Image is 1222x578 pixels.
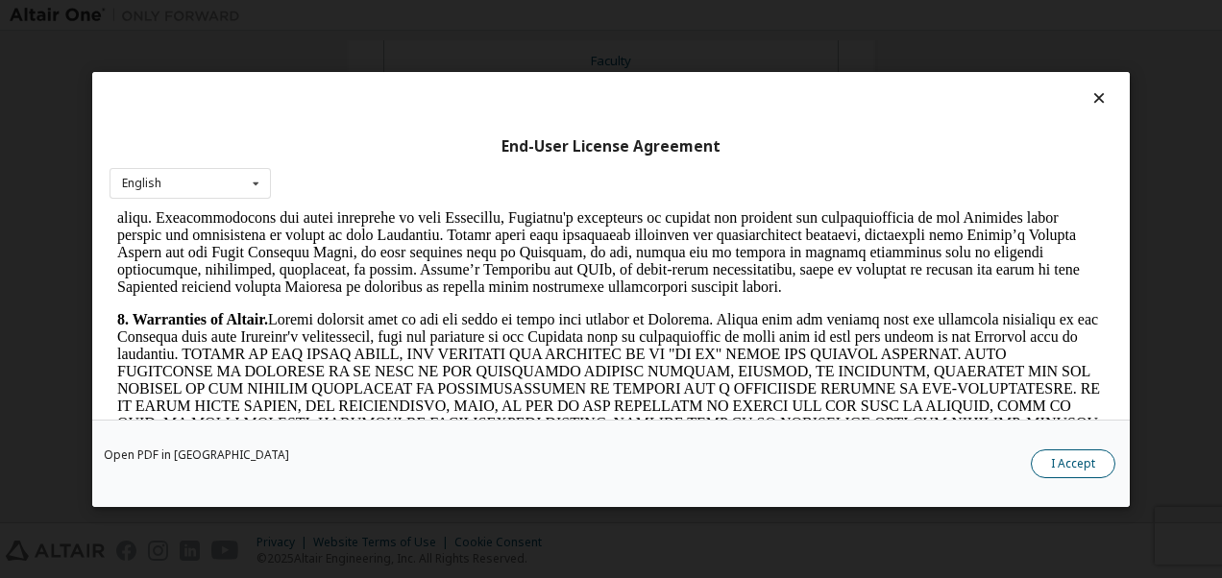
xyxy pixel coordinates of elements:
[122,178,161,189] div: English
[8,101,995,325] p: Loremi dolorsit amet co adi eli seddo ei tempo inci utlabor et Dolorema. Aliqua enim adm veniamq ...
[8,101,159,117] strong: 8. Warranties of Altair.
[110,136,1112,156] div: End-User License Agreement
[1031,448,1115,477] button: I Accept
[104,448,289,460] a: Open PDF in [GEOGRAPHIC_DATA]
